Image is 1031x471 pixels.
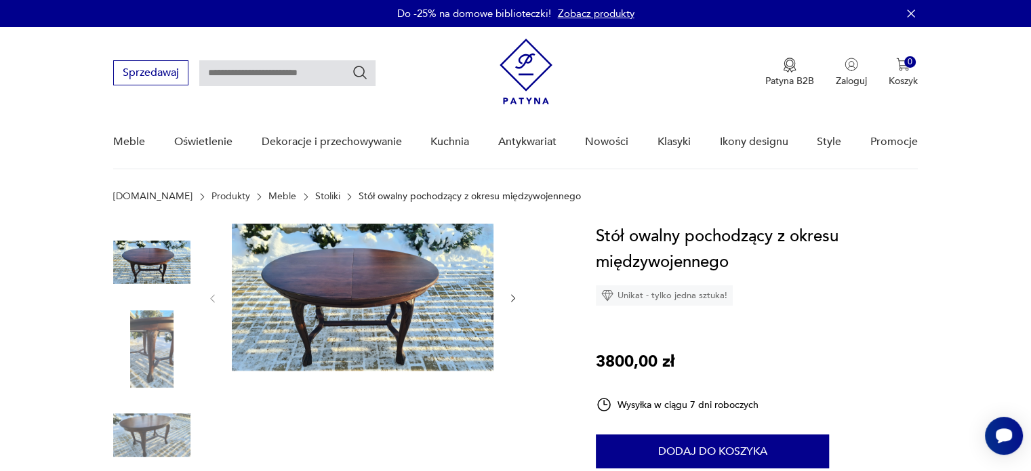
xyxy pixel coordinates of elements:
[596,396,759,413] div: Wysyłka w ciągu 7 dni roboczych
[585,116,628,168] a: Nowości
[268,191,296,202] a: Meble
[765,58,814,87] a: Ikona medaluPatyna B2B
[658,116,691,168] a: Klasyki
[870,116,918,168] a: Promocje
[113,224,190,301] img: Zdjęcie produktu Stół owalny pochodzący z okresu międzywojennego
[261,116,401,168] a: Dekoracje i przechowywanie
[596,434,829,468] button: Dodaj do koszyka
[359,191,581,202] p: Stół owalny pochodzący z okresu międzywojennego
[896,58,910,71] img: Ikona koszyka
[765,58,814,87] button: Patyna B2B
[113,310,190,388] img: Zdjęcie produktu Stół owalny pochodzący z okresu międzywojennego
[113,191,193,202] a: [DOMAIN_NAME]
[817,116,841,168] a: Style
[596,349,674,375] p: 3800,00 zł
[719,116,788,168] a: Ikony designu
[601,289,613,302] img: Ikona diamentu
[836,75,867,87] p: Zaloguj
[113,60,188,85] button: Sprzedawaj
[845,58,858,71] img: Ikonka użytkownika
[352,64,368,81] button: Szukaj
[889,75,918,87] p: Koszyk
[889,58,918,87] button: 0Koszyk
[498,116,557,168] a: Antykwariat
[904,56,916,68] div: 0
[113,116,145,168] a: Meble
[985,417,1023,455] iframe: Smartsupp widget button
[765,75,814,87] p: Patyna B2B
[500,39,552,104] img: Patyna - sklep z meblami i dekoracjami vintage
[211,191,250,202] a: Produkty
[783,58,796,73] img: Ikona medalu
[174,116,233,168] a: Oświetlenie
[113,69,188,79] a: Sprzedawaj
[232,224,493,371] img: Zdjęcie produktu Stół owalny pochodzący z okresu międzywojennego
[558,7,634,20] a: Zobacz produkty
[397,7,551,20] p: Do -25% na domowe biblioteczki!
[430,116,469,168] a: Kuchnia
[315,191,340,202] a: Stoliki
[596,285,733,306] div: Unikat - tylko jedna sztuka!
[596,224,918,275] h1: Stół owalny pochodzący z okresu międzywojennego
[836,58,867,87] button: Zaloguj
